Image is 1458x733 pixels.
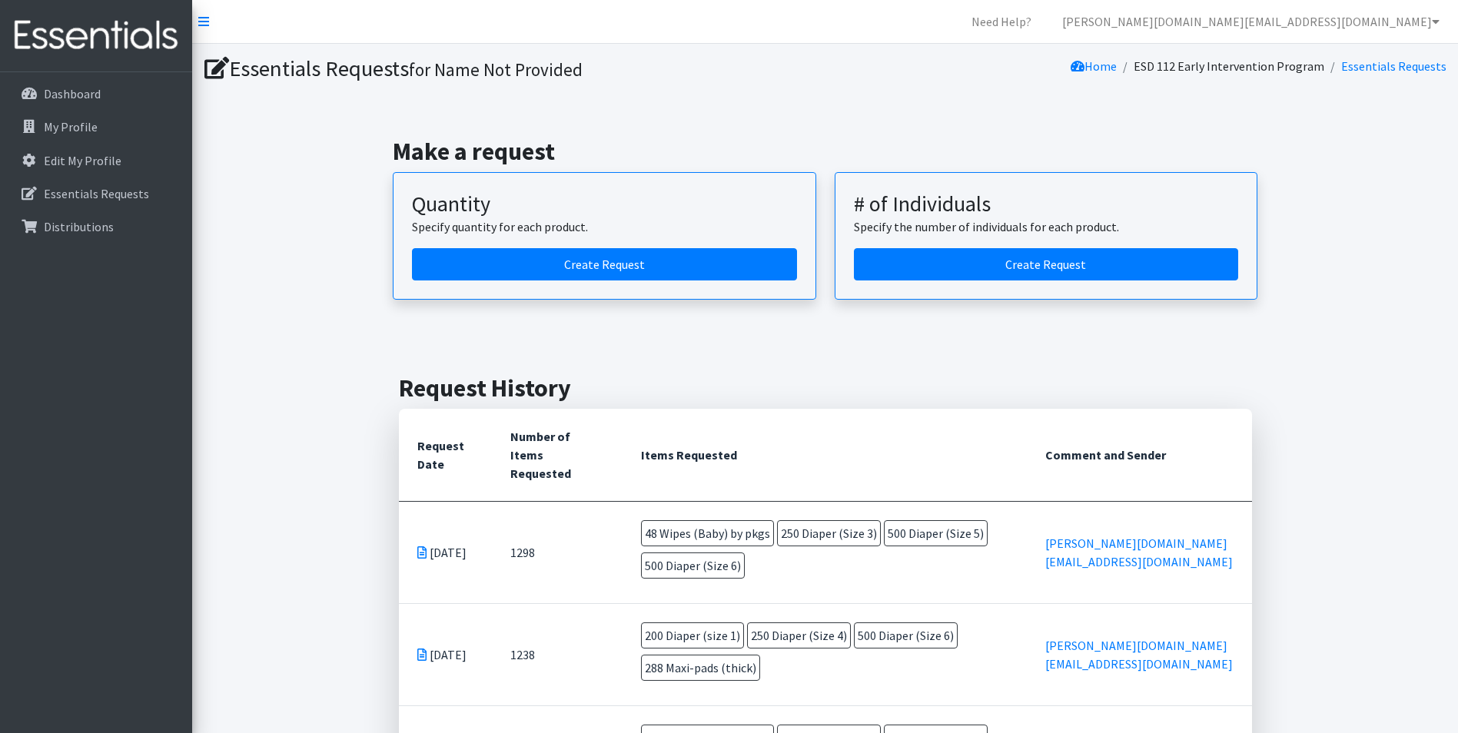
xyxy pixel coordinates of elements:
[6,211,186,242] a: Distributions
[641,552,745,579] span: 500 Diaper (Size 6)
[1071,58,1117,74] a: Home
[399,409,493,502] th: Request Date
[747,622,851,648] span: 250 Diaper (Size 4)
[44,186,149,201] p: Essentials Requests
[641,655,760,681] span: 288 Maxi-pads (thick)
[6,111,186,142] a: My Profile
[959,6,1044,37] a: Need Help?
[44,86,101,101] p: Dashboard
[412,248,797,280] a: Create a request by quantity
[44,219,114,234] p: Distributions
[204,55,820,82] h1: Essentials Requests
[44,153,121,168] p: Edit My Profile
[777,520,881,546] span: 250 Diaper (Size 3)
[6,178,186,209] a: Essentials Requests
[44,119,98,134] p: My Profile
[854,622,958,648] span: 500 Diaper (Size 6)
[412,191,797,217] h3: Quantity
[492,409,622,502] th: Number of Items Requested
[1045,638,1233,672] a: [PERSON_NAME][DOMAIN_NAME][EMAIL_ADDRESS][DOMAIN_NAME]
[1027,409,1252,502] th: Comment and Sender
[6,145,186,176] a: Edit My Profile
[854,191,1239,217] h3: # of Individuals
[1134,58,1324,74] a: ESD 112 Early Intervention Program
[492,603,622,705] td: 1238
[492,501,622,603] td: 1298
[641,520,774,546] span: 48 Wipes (Baby) by pkgs
[6,10,186,61] img: HumanEssentials
[854,248,1239,280] a: Create a request by number of individuals
[399,501,493,603] td: [DATE]
[623,409,1027,502] th: Items Requested
[409,58,583,81] small: for Name Not Provided
[641,622,744,648] span: 200 Diaper (size 1)
[412,217,797,236] p: Specify quantity for each product.
[854,217,1239,236] p: Specify the number of individuals for each product.
[1050,6,1452,37] a: [PERSON_NAME][DOMAIN_NAME][EMAIL_ADDRESS][DOMAIN_NAME]
[399,603,493,705] td: [DATE]
[1341,58,1446,74] a: Essentials Requests
[399,373,1252,403] h2: Request History
[393,137,1257,166] h2: Make a request
[1045,536,1233,569] a: [PERSON_NAME][DOMAIN_NAME][EMAIL_ADDRESS][DOMAIN_NAME]
[6,78,186,109] a: Dashboard
[884,520,988,546] span: 500 Diaper (Size 5)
